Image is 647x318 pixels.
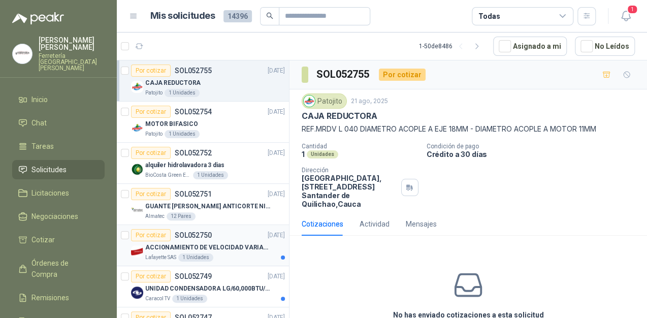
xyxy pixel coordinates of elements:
[12,160,105,179] a: Solicitudes
[145,284,272,294] p: UNIDAD CONDENSADORA LG/60,000BTU/220V/R410A: I
[178,253,213,262] div: 1 Unidades
[268,231,285,240] p: [DATE]
[427,150,643,158] p: Crédito a 30 días
[117,143,289,184] a: Por cotizarSOL052752[DATE] Company Logoalquiler hidrolavadora 3 diasBioCosta Green Energy S.A.S1 ...
[223,10,252,22] span: 14396
[131,65,171,77] div: Por cotizar
[268,272,285,281] p: [DATE]
[131,229,171,241] div: Por cotizar
[117,60,289,102] a: Por cotizarSOL052755[DATE] Company LogoCAJA REDUCTORAPatojito1 Unidades
[12,12,64,24] img: Logo peakr
[31,141,54,152] span: Tareas
[117,184,289,225] a: Por cotizarSOL052751[DATE] Company LogoGUANTE [PERSON_NAME] ANTICORTE NIV 5 TALLA LAlmatec12 Pares
[268,107,285,117] p: [DATE]
[165,130,200,138] div: 1 Unidades
[302,123,635,135] p: REF.MRDV L 040 DIAMETRO ACOPLE A EJE 18MM - DIAMETRO ACOPLE A MOTOR 11MM
[419,38,485,54] div: 1 - 50 de 8486
[131,287,143,299] img: Company Logo
[266,12,273,19] span: search
[117,266,289,307] a: Por cotizarSOL052749[DATE] Company LogoUNIDAD CONDENSADORA LG/60,000BTU/220V/R410A: ICaracol TV1 ...
[302,174,397,208] p: [GEOGRAPHIC_DATA], [STREET_ADDRESS] Santander de Quilichao , Cauca
[316,67,371,82] h3: SOL052755
[131,245,143,258] img: Company Logo
[12,183,105,203] a: Licitaciones
[13,44,32,63] img: Company Logo
[31,292,69,303] span: Remisiones
[175,149,212,156] p: SOL052752
[39,53,105,71] p: Ferretería [GEOGRAPHIC_DATA][PERSON_NAME]
[145,253,176,262] p: Lafayette SAS
[165,89,200,97] div: 1 Unidades
[627,5,638,14] span: 1
[131,204,143,216] img: Company Logo
[302,167,397,174] p: Dirección
[39,37,105,51] p: [PERSON_NAME] [PERSON_NAME]
[145,295,170,303] p: Caracol TV
[31,117,47,129] span: Chat
[175,232,212,239] p: SOL052750
[175,273,212,280] p: SOL052749
[268,148,285,158] p: [DATE]
[302,93,347,109] div: Patojito
[406,218,437,230] div: Mensajes
[131,147,171,159] div: Por cotizar
[307,150,338,158] div: Unidades
[117,102,289,143] a: Por cotizarSOL052754[DATE] Company LogoMOTOR BIFASICOPatojito1 Unidades
[172,295,207,303] div: 1 Unidades
[302,143,418,150] p: Cantidad
[12,207,105,226] a: Negociaciones
[145,161,224,170] p: alquiler hidrolavadora 3 dias
[131,188,171,200] div: Por cotizar
[31,164,67,175] span: Solicitudes
[575,37,635,56] button: No Leídos
[145,171,191,179] p: BioCosta Green Energy S.A.S
[12,113,105,133] a: Chat
[12,90,105,109] a: Inicio
[302,111,377,121] p: CAJA REDUCTORA
[193,171,228,179] div: 1 Unidades
[131,122,143,134] img: Company Logo
[117,225,289,266] a: Por cotizarSOL052750[DATE] Company LogoACCIONAMIENTO DE VELOCIDAD VARIABLELafayette SAS1 Unidades
[478,11,500,22] div: Todas
[31,94,48,105] span: Inicio
[145,119,198,129] p: MOTOR BIFASICO
[379,69,426,81] div: Por cotizar
[145,89,163,97] p: Patojito
[145,202,272,211] p: GUANTE [PERSON_NAME] ANTICORTE NIV 5 TALLA L
[304,96,315,107] img: Company Logo
[150,9,215,23] h1: Mis solicitudes
[268,189,285,199] p: [DATE]
[268,66,285,76] p: [DATE]
[175,67,212,74] p: SOL052755
[145,78,201,88] p: CAJA REDUCTORA
[131,106,171,118] div: Por cotizar
[175,190,212,198] p: SOL052751
[145,243,272,252] p: ACCIONAMIENTO DE VELOCIDAD VARIABLE
[145,212,165,220] p: Almatec
[351,97,388,106] p: 21 ago, 2025
[167,212,196,220] div: 12 Pares
[12,137,105,156] a: Tareas
[175,108,212,115] p: SOL052754
[302,150,305,158] p: 1
[131,81,143,93] img: Company Logo
[617,7,635,25] button: 1
[31,211,78,222] span: Negociaciones
[427,143,643,150] p: Condición de pago
[31,187,69,199] span: Licitaciones
[12,288,105,307] a: Remisiones
[360,218,390,230] div: Actividad
[31,258,95,280] span: Órdenes de Compra
[131,163,143,175] img: Company Logo
[12,253,105,284] a: Órdenes de Compra
[131,270,171,282] div: Por cotizar
[31,234,55,245] span: Cotizar
[302,218,343,230] div: Cotizaciones
[145,130,163,138] p: Patojito
[493,37,567,56] button: Asignado a mi
[12,230,105,249] a: Cotizar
